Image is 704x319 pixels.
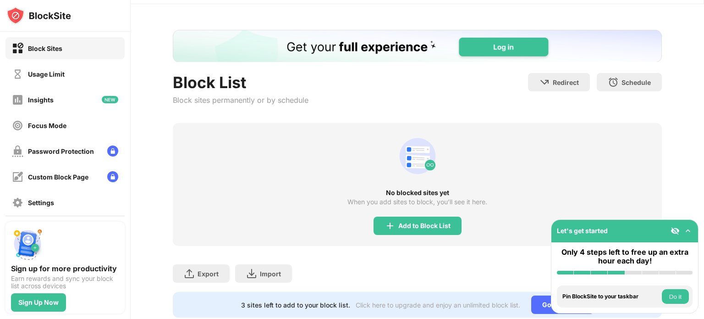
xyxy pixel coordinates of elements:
div: Pin BlockSite to your taskbar [562,293,660,300]
img: insights-off.svg [12,94,23,106]
div: Block sites permanently or by schedule [173,95,308,105]
div: Sign up for more productivity [11,264,119,273]
div: Settings [28,199,54,207]
div: Earn rewards and sync your block list across devices [11,275,119,290]
img: settings-off.svg [12,197,23,208]
div: Go Unlimited [531,296,594,314]
div: Sign Up Now [18,299,59,306]
img: new-icon.svg [102,96,118,103]
div: Redirect [553,78,579,86]
img: time-usage-off.svg [12,68,23,80]
img: block-on.svg [12,43,23,54]
div: When you add sites to block, you’ll see it here. [347,198,487,206]
div: Only 4 steps left to free up an extra hour each day! [557,248,693,265]
img: logo-blocksite.svg [6,6,71,25]
img: password-protection-off.svg [12,146,23,157]
div: Block List [173,73,308,92]
div: Import [260,270,281,278]
div: No blocked sites yet [173,189,662,196]
div: 3 sites left to add to your block list. [241,301,350,309]
img: lock-menu.svg [107,146,118,157]
img: omni-setup-toggle.svg [683,226,693,235]
img: customize-block-page-off.svg [12,171,23,183]
div: Schedule [621,78,651,86]
div: Insights [28,96,54,104]
div: Export [198,270,219,278]
button: Do it [662,289,689,304]
div: Let's get started [557,227,608,235]
div: Add to Block List [398,222,451,229]
img: eye-not-visible.svg [671,226,680,235]
div: Focus Mode [28,122,66,129]
img: lock-menu.svg [107,171,118,182]
div: Block Sites [28,45,62,52]
div: Click here to upgrade and enjoy an unlimited block list. [356,301,520,309]
img: focus-off.svg [12,120,23,131]
iframe: Banner [173,30,662,62]
img: push-signup.svg [11,227,44,260]
div: animation [396,134,440,178]
div: Custom Block Page [28,173,88,181]
div: Usage Limit [28,70,65,78]
div: Password Protection [28,147,94,155]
